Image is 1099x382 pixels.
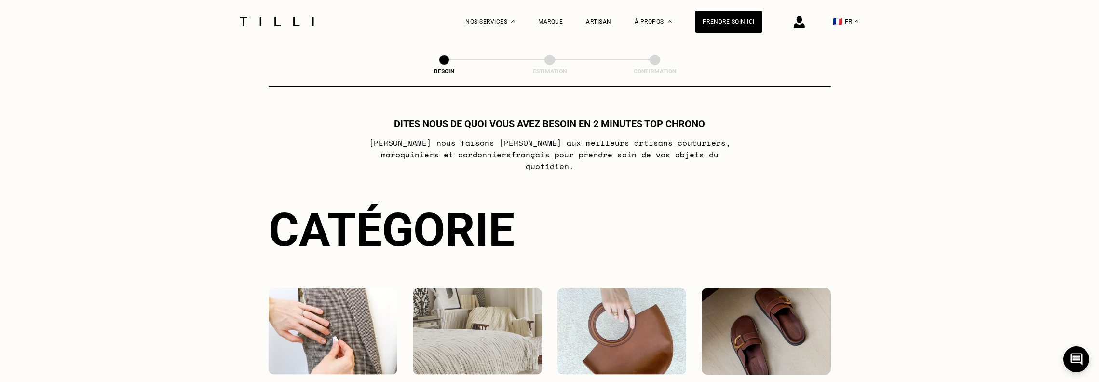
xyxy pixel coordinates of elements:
img: Chaussures [702,288,831,375]
img: icône connexion [794,16,805,28]
div: Catégorie [269,203,831,257]
div: Confirmation [607,68,703,75]
img: Accessoires [557,288,687,375]
a: Marque [538,18,563,25]
div: Estimation [502,68,598,75]
h1: Dites nous de quoi vous avez besoin en 2 minutes top chrono [394,118,705,129]
a: Artisan [586,18,611,25]
span: 🇫🇷 [833,17,842,26]
p: [PERSON_NAME] nous faisons [PERSON_NAME] aux meilleurs artisans couturiers , maroquiniers et cord... [358,137,741,172]
img: Logo du service de couturière Tilli [236,17,317,26]
img: Intérieur [413,288,542,375]
img: Vêtements [269,288,398,375]
img: Menu déroulant à propos [668,20,672,23]
img: Menu déroulant [511,20,515,23]
div: Besoin [396,68,492,75]
a: Prendre soin ici [695,11,762,33]
img: menu déroulant [855,20,858,23]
